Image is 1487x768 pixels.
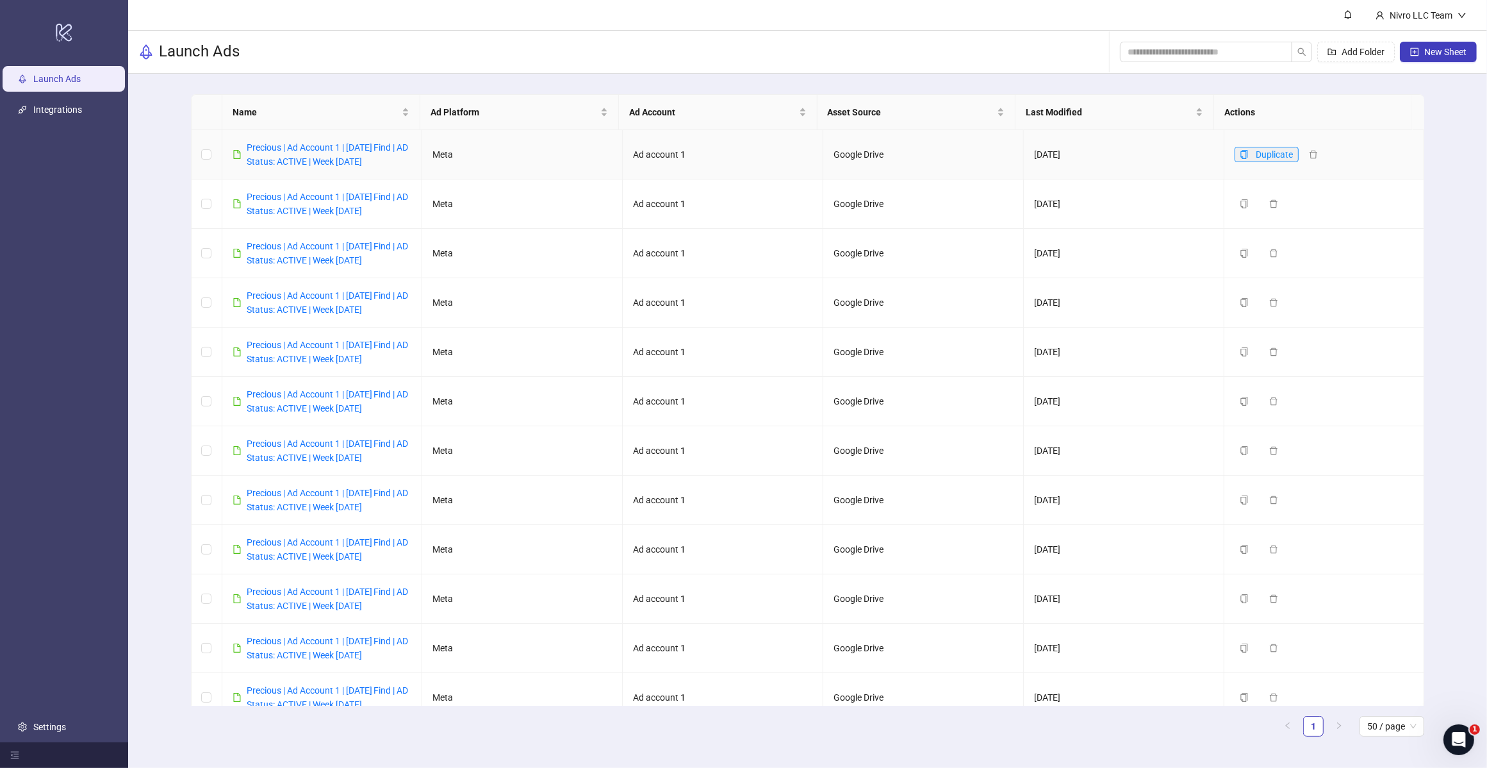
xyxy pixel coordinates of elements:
span: delete [1269,693,1278,702]
span: file [233,693,242,702]
span: delete [1309,150,1318,159]
td: Meta [422,476,623,525]
td: Meta [422,328,623,377]
a: Precious | Ad Account 1 | [DATE] Find | AD Status: ACTIVE | Week [DATE] [247,587,409,611]
span: delete [1269,397,1278,406]
td: Ad account 1 [623,426,823,476]
td: [DATE] [1024,426,1224,476]
td: [DATE] [1024,377,1224,426]
a: Precious | Ad Account 1 | [DATE] Find | AD Status: ACTIVE | Week [DATE] [247,290,409,315]
td: [DATE] [1024,476,1224,525]
td: [DATE] [1024,574,1224,624]
td: Ad account 1 [623,377,823,426]
span: Ad Platform [431,105,598,119]
a: Precious | Ad Account 1 | [DATE] Find | AD Status: ACTIVE | Week [DATE] [247,142,409,167]
span: copy [1240,199,1249,208]
th: Ad Account [619,95,817,130]
span: 1 [1470,724,1480,735]
span: file [233,446,242,455]
button: Duplicate [1235,147,1299,162]
a: Precious | Ad Account 1 | [DATE] Find | AD Status: ACTIVE | Week [DATE] [247,636,409,660]
a: 1 [1304,717,1323,736]
a: Precious | Ad Account 1 | [DATE] Find | AD Status: ACTIVE | Week [DATE] [247,241,409,265]
td: Ad account 1 [623,574,823,624]
span: Name [233,105,400,119]
span: file [233,496,242,505]
span: copy [1240,298,1249,307]
td: Google Drive [823,426,1024,476]
span: Duplicate [1256,149,1294,160]
td: Google Drive [823,278,1024,328]
td: Meta [422,624,623,673]
td: Meta [422,525,623,574]
span: delete [1269,298,1278,307]
td: Meta [422,229,623,278]
span: plus-square [1410,47,1419,56]
span: delete [1269,594,1278,603]
span: left [1284,722,1292,730]
span: file [233,594,242,603]
td: Meta [422,673,623,722]
td: [DATE] [1024,328,1224,377]
a: Settings [33,722,66,732]
span: right [1335,722,1343,730]
div: Nivro LLC Team [1384,8,1458,22]
span: delete [1269,446,1278,455]
td: [DATE] [1024,229,1224,278]
td: [DATE] [1024,278,1224,328]
td: [DATE] [1024,179,1224,229]
span: delete [1269,199,1278,208]
a: Integrations [33,104,82,115]
td: Meta [422,130,623,179]
span: copy [1240,397,1249,406]
a: Precious | Ad Account 1 | [DATE] Find | AD Status: ACTIVE | Week [DATE] [247,488,409,512]
span: Ad Account [629,105,796,119]
td: Google Drive [823,574,1024,624]
td: Ad account 1 [623,328,823,377]
a: Launch Ads [33,74,81,84]
a: Precious | Ad Account 1 | [DATE] Find | AD Status: ACTIVE | Week [DATE] [247,537,409,562]
span: file [233,298,242,307]
td: Google Drive [823,328,1024,377]
span: menu-fold [10,751,19,760]
span: copy [1240,446,1249,455]
a: Precious | Ad Account 1 | [DATE] Find | AD Status: ACTIVE | Week [DATE] [247,192,409,216]
th: Ad Platform [420,95,619,130]
span: delete [1269,545,1278,554]
span: file [233,347,242,356]
th: Actions [1214,95,1413,130]
span: delete [1269,249,1278,258]
span: file [233,545,242,554]
a: Precious | Ad Account 1 | [DATE] Find | AD Status: ACTIVE | Week [DATE] [247,389,409,413]
td: [DATE] [1024,673,1224,722]
a: Precious | Ad Account 1 | [DATE] Find | AD Status: ACTIVE | Week [DATE] [247,438,409,463]
span: file [233,644,242,653]
td: Meta [422,426,623,476]
span: copy [1240,693,1249,702]
td: Ad account 1 [623,673,823,722]
span: search [1297,47,1306,56]
td: Ad account 1 [623,229,823,278]
td: Google Drive [823,525,1024,574]
a: Precious | Ad Account 1 | [DATE] Find | AD Status: ACTIVE | Week [DATE] [247,340,409,364]
th: Name [222,95,421,130]
span: delete [1269,347,1278,356]
td: Meta [422,179,623,229]
span: delete [1269,496,1278,505]
span: Last Modified [1026,105,1193,119]
span: bell [1343,10,1352,19]
span: delete [1269,644,1278,653]
span: user [1376,11,1384,20]
span: file [233,199,242,208]
span: rocket [138,44,154,60]
th: Asset Source [817,95,1016,130]
td: Google Drive [823,673,1024,722]
span: Asset Source [828,105,995,119]
span: file [233,150,242,159]
th: Last Modified [1015,95,1214,130]
span: New Sheet [1424,47,1466,57]
td: [DATE] [1024,525,1224,574]
td: Google Drive [823,229,1024,278]
td: Ad account 1 [623,179,823,229]
span: copy [1240,249,1249,258]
